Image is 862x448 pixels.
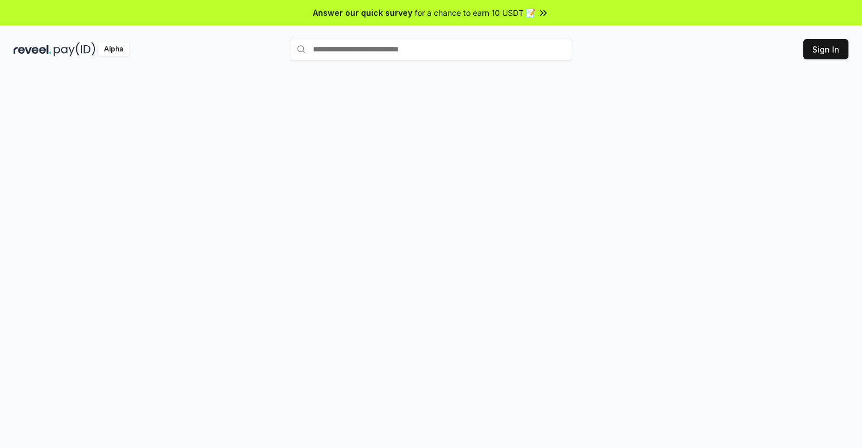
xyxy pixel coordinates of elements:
[54,42,95,56] img: pay_id
[14,42,51,56] img: reveel_dark
[313,7,412,19] span: Answer our quick survey
[98,42,129,56] div: Alpha
[415,7,536,19] span: for a chance to earn 10 USDT 📝
[803,39,848,59] button: Sign In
